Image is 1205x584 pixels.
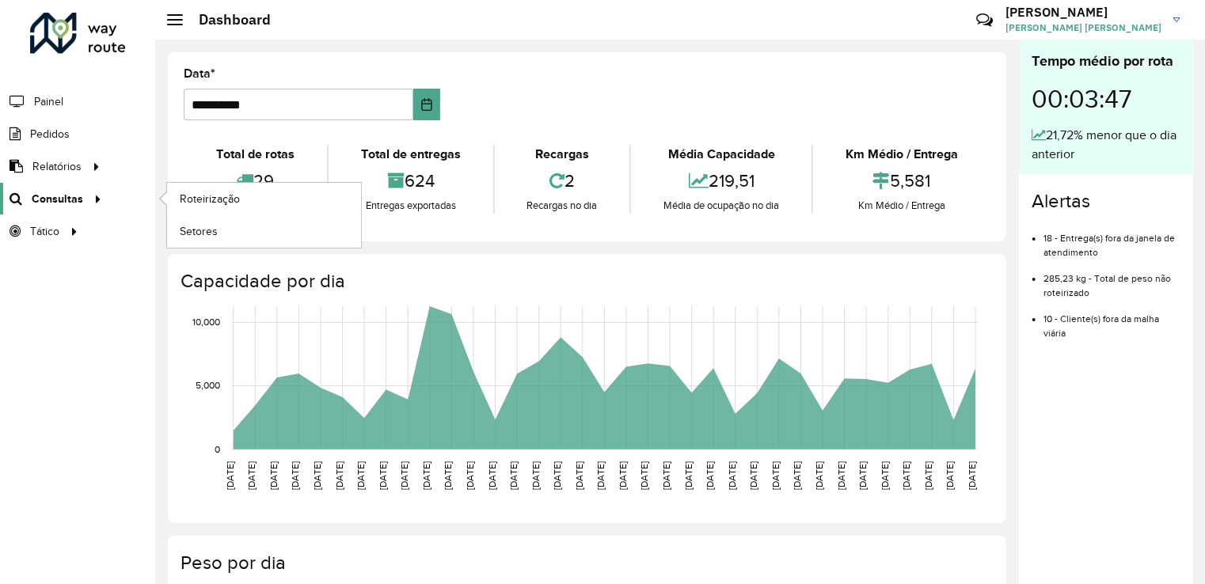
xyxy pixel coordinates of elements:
span: Painel [34,93,63,110]
span: Setores [180,223,218,240]
text: [DATE] [399,461,409,490]
text: [DATE] [923,461,933,490]
a: Roteirização [167,183,361,214]
span: [PERSON_NAME] [PERSON_NAME] [1005,21,1161,35]
text: [DATE] [225,461,235,490]
text: [DATE] [770,461,781,490]
a: Setores [167,215,361,247]
text: [DATE] [705,461,715,490]
div: 29 [188,164,323,198]
text: 0 [215,444,220,454]
div: 624 [333,164,489,198]
h4: Peso por dia [181,552,990,575]
span: Relatórios [32,158,82,175]
text: [DATE] [836,461,846,490]
div: Total de rotas [188,145,323,164]
text: 5,000 [196,381,220,391]
h3: [PERSON_NAME] [1005,5,1161,20]
text: [DATE] [749,461,759,490]
text: [DATE] [814,461,824,490]
div: 2 [499,164,626,198]
text: [DATE] [902,461,912,490]
div: Média Capacidade [635,145,808,164]
span: Tático [30,223,59,240]
div: 21,72% menor que o dia anterior [1032,126,1180,164]
div: 00:03:47 [1032,72,1180,126]
text: [DATE] [465,461,475,490]
text: [DATE] [574,461,584,490]
text: [DATE] [618,461,628,490]
button: Choose Date [413,89,440,120]
div: Tempo médio por rota [1032,51,1180,72]
text: 10,000 [192,317,220,328]
text: [DATE] [683,461,694,490]
text: [DATE] [268,461,279,490]
text: [DATE] [355,461,366,490]
li: 18 - Entrega(s) fora da janela de atendimento [1043,219,1180,260]
div: 5,581 [817,164,986,198]
div: Recargas no dia [499,198,626,214]
span: Roteirização [180,191,240,207]
h2: Dashboard [183,11,271,28]
text: [DATE] [552,461,562,490]
div: Km Médio / Entrega [817,198,986,214]
div: 219,51 [635,164,808,198]
label: Data [184,64,215,83]
text: [DATE] [967,461,977,490]
text: [DATE] [334,461,344,490]
text: [DATE] [880,461,890,490]
span: Consultas [32,191,83,207]
text: [DATE] [530,461,541,490]
li: 10 - Cliente(s) fora da malha viária [1043,300,1180,340]
h4: Alertas [1032,190,1180,213]
div: Km Médio / Entrega [817,145,986,164]
text: [DATE] [246,461,257,490]
span: Pedidos [30,126,70,142]
div: Média de ocupação no dia [635,198,808,214]
text: [DATE] [487,461,497,490]
text: [DATE] [945,461,956,490]
text: [DATE] [727,461,737,490]
text: [DATE] [443,461,453,490]
div: Recargas [499,145,626,164]
li: 285,23 kg - Total de peso não roteirizado [1043,260,1180,300]
text: [DATE] [290,461,300,490]
text: [DATE] [378,461,388,490]
text: [DATE] [661,461,671,490]
div: Entregas exportadas [333,198,489,214]
text: [DATE] [857,461,868,490]
text: [DATE] [421,461,431,490]
a: Contato Rápido [967,3,1002,37]
text: [DATE] [312,461,322,490]
h4: Capacidade por dia [181,270,990,293]
text: [DATE] [596,461,606,490]
div: Total de entregas [333,145,489,164]
text: [DATE] [793,461,803,490]
text: [DATE] [508,461,519,490]
text: [DATE] [640,461,650,490]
